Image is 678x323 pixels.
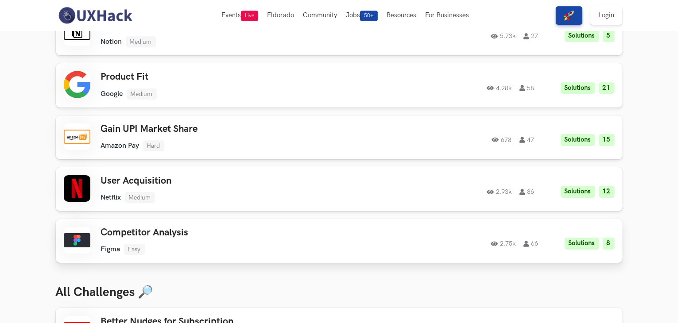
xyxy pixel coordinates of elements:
[524,33,539,39] span: 27
[101,245,120,254] li: Figma
[487,85,512,91] span: 4.28k
[56,6,135,25] img: UXHack-logo.png
[561,134,595,146] li: Solutions
[599,186,615,198] li: 12
[520,137,535,143] span: 47
[127,88,157,100] li: Medium
[524,241,539,247] span: 66
[491,241,516,247] span: 2.75k
[561,82,595,94] li: Solutions
[360,11,378,21] span: 50+
[101,71,353,83] h3: Product Fit
[564,10,574,21] img: rocket
[101,90,123,98] li: Google
[56,285,623,300] h3: All Challenges 🔎
[101,38,122,46] li: Notion
[491,33,516,39] span: 5.73k
[124,244,145,255] li: Easy
[487,189,512,195] span: 2.93k
[56,12,623,55] a: Feature Set + RoadmapNotionMedium5.73k27Solutions5
[101,175,353,187] h3: User Acquisition
[599,134,615,146] li: 15
[56,63,623,107] a: Product FitGoogleMedium4.28k58Solutions21
[565,30,599,42] li: Solutions
[56,167,623,211] a: User AcquisitionNetflixMedium2.93k86Solutions12
[241,11,258,21] span: Live
[125,192,155,203] li: Medium
[603,30,615,42] li: 5
[126,36,156,47] li: Medium
[520,85,535,91] span: 58
[603,238,615,250] li: 8
[565,238,599,250] li: Solutions
[492,137,512,143] span: 678
[56,219,623,263] a: Competitor AnalysisFigmaEasy2.75k66Solutions8
[599,82,615,94] li: 21
[101,193,121,202] li: Netflix
[590,6,622,25] a: Login
[143,140,164,151] li: Hard
[101,123,353,135] h3: Gain UPI Market Share
[520,189,535,195] span: 86
[101,227,353,238] h3: Competitor Analysis
[101,142,139,150] li: Amazon Pay
[561,186,595,198] li: Solutions
[56,115,623,159] a: Gain UPI Market ShareAmazon PayHard67847Solutions15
